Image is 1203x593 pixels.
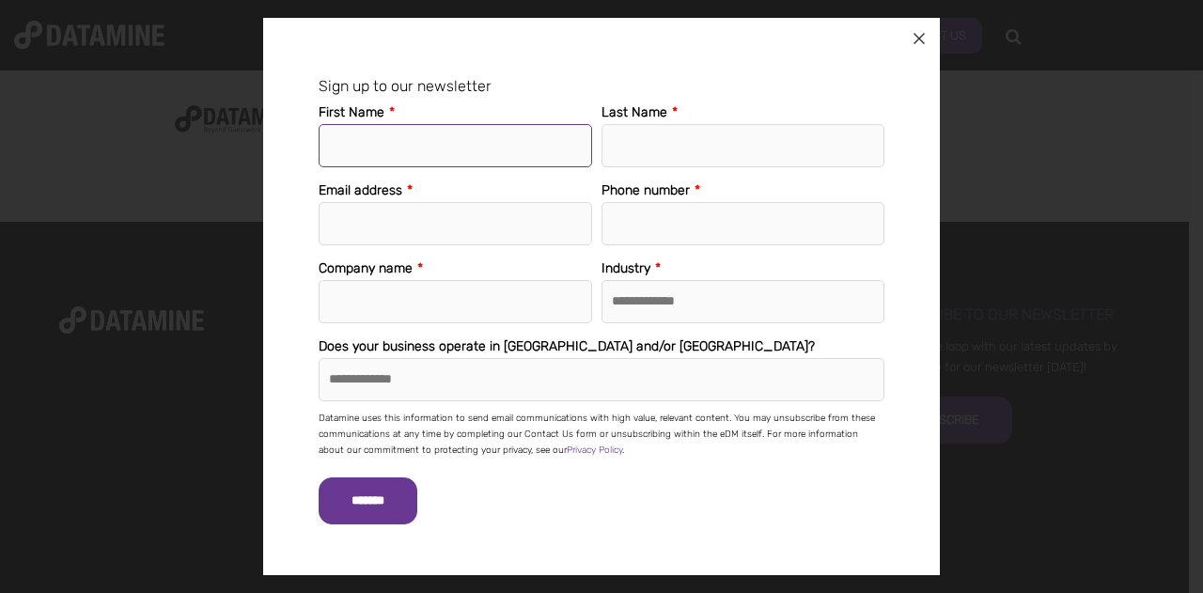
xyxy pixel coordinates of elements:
[601,104,667,120] span: Last Name
[898,18,940,59] button: Close
[567,445,622,456] a: Privacy Policy
[319,73,884,99] div: Sign up to our newsletter
[319,182,402,198] span: Email address
[319,260,413,276] span: Company name
[319,104,384,120] span: First Name
[601,260,650,276] span: Industry
[319,411,884,459] p: Datamine uses this information to send email communications with high value, relevant content. Yo...
[601,182,690,198] span: Phone number
[319,338,815,354] span: Does your business operate in [GEOGRAPHIC_DATA] and/or [GEOGRAPHIC_DATA]?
